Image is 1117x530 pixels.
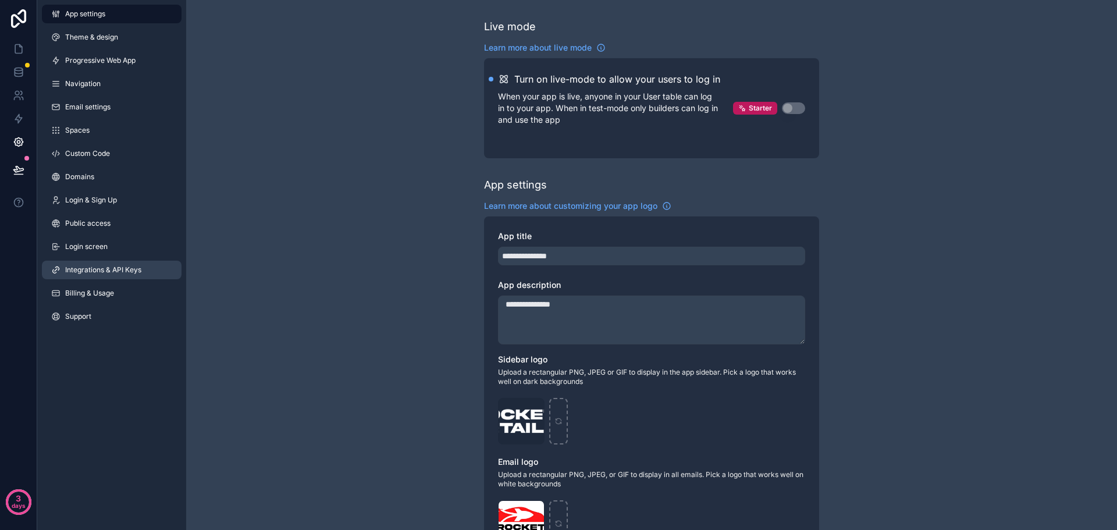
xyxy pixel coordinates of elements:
[65,195,117,205] span: Login & Sign Up
[498,354,547,364] span: Sidebar logo
[65,102,111,112] span: Email settings
[65,56,136,65] span: Progressive Web App
[65,172,94,182] span: Domains
[42,5,182,23] a: App settings
[42,74,182,93] a: Navigation
[498,368,805,386] span: Upload a rectangular PNG, JPEG or GIF to display in the app sidebar. Pick a logo that works well ...
[65,312,91,321] span: Support
[484,200,657,212] span: Learn more about customizing your app logo
[42,191,182,209] a: Login & Sign Up
[16,493,21,504] p: 3
[498,231,532,241] span: App title
[42,28,182,47] a: Theme & design
[65,126,90,135] span: Spaces
[12,497,26,514] p: days
[484,19,536,35] div: Live mode
[42,98,182,116] a: Email settings
[65,33,118,42] span: Theme & design
[498,280,561,290] span: App description
[65,265,141,275] span: Integrations & API Keys
[498,91,733,126] p: When your app is live, anyone in your User table can log in to your app. When in test-mode only b...
[498,457,538,467] span: Email logo
[498,470,805,489] span: Upload a rectangular PNG, JPEG, or GIF to display in all emails. Pick a logo that works well on w...
[42,121,182,140] a: Spaces
[484,200,671,212] a: Learn more about customizing your app logo
[42,214,182,233] a: Public access
[42,261,182,279] a: Integrations & API Keys
[484,42,592,54] span: Learn more about live mode
[42,307,182,326] a: Support
[42,144,182,163] a: Custom Code
[65,219,111,228] span: Public access
[65,9,105,19] span: App settings
[749,104,772,113] span: Starter
[42,168,182,186] a: Domains
[65,289,114,298] span: Billing & Usage
[514,72,720,86] h2: Turn on live-mode to allow your users to log in
[65,79,101,88] span: Navigation
[484,42,606,54] a: Learn more about live mode
[42,237,182,256] a: Login screen
[42,284,182,303] a: Billing & Usage
[65,242,108,251] span: Login screen
[42,51,182,70] a: Progressive Web App
[65,149,110,158] span: Custom Code
[484,177,547,193] div: App settings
